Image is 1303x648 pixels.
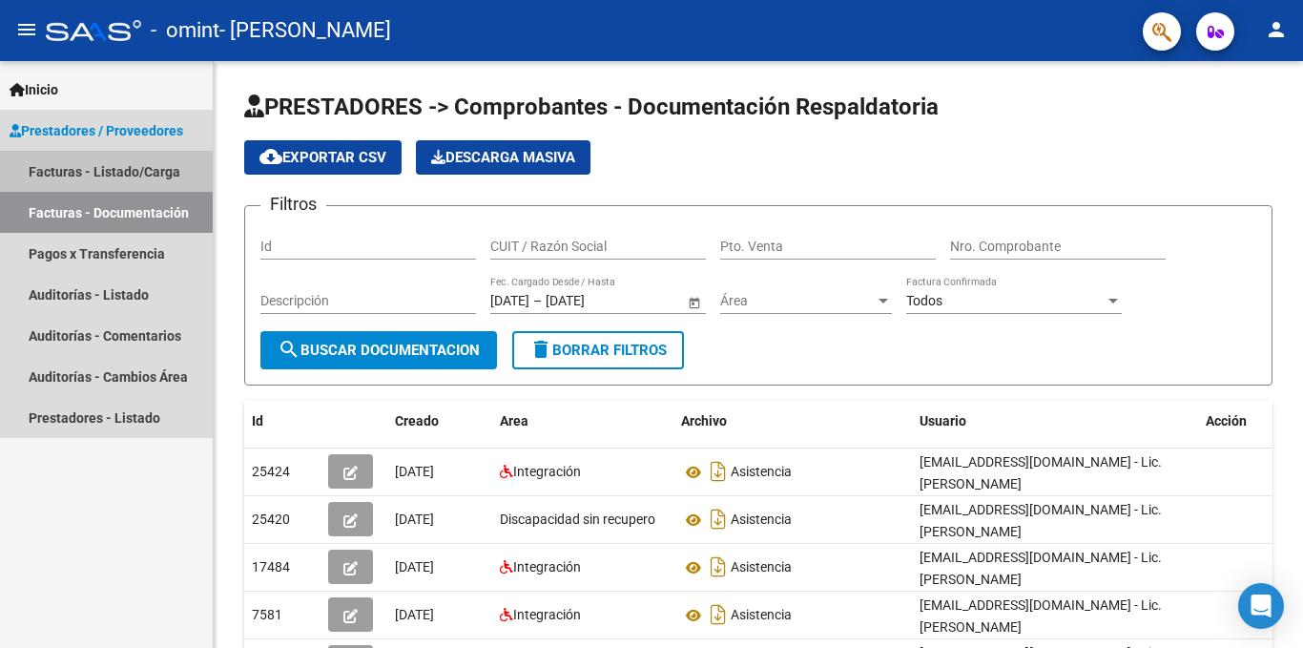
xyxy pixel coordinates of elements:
[416,140,590,175] button: Descarga Masiva
[244,140,402,175] button: Exportar CSV
[513,464,581,479] span: Integración
[920,597,1162,635] span: [EMAIL_ADDRESS][DOMAIN_NAME] - Lic. [PERSON_NAME]
[395,607,434,622] span: [DATE]
[395,559,434,575] span: [DATE]
[681,413,727,429] span: Archivo
[684,292,704,312] button: Open calendar
[529,338,552,361] mat-icon: delete
[706,456,731,487] i: Descargar documento
[920,413,966,429] span: Usuario
[252,413,263,429] span: Id
[513,607,581,622] span: Integración
[920,502,1162,539] span: [EMAIL_ADDRESS][DOMAIN_NAME] - Lic. [PERSON_NAME]
[673,401,912,442] datatable-header-cell: Archivo
[1198,401,1293,442] datatable-header-cell: Acción
[395,512,434,527] span: [DATE]
[706,599,731,630] i: Descargar documento
[500,413,528,429] span: Area
[1206,413,1247,429] span: Acción
[731,512,792,528] span: Asistencia
[431,149,575,166] span: Descarga Masiva
[920,550,1162,587] span: [EMAIL_ADDRESS][DOMAIN_NAME] - Lic. [PERSON_NAME]
[706,552,731,582] i: Descargar documento
[260,191,326,218] h3: Filtros
[513,559,581,575] span: Integración
[252,512,290,527] span: 25420
[278,342,480,359] span: Buscar Documentacion
[720,293,875,309] span: Área
[15,18,38,41] mat-icon: menu
[252,607,282,622] span: 7581
[1265,18,1288,41] mat-icon: person
[395,464,434,479] span: [DATE]
[906,293,942,308] span: Todos
[512,331,684,369] button: Borrar Filtros
[387,401,492,442] datatable-header-cell: Creado
[252,559,290,575] span: 17484
[10,120,183,141] span: Prestadores / Proveedores
[546,293,639,309] input: Fecha fin
[219,10,391,52] span: - [PERSON_NAME]
[1238,583,1284,629] div: Open Intercom Messenger
[912,401,1198,442] datatable-header-cell: Usuario
[395,413,439,429] span: Creado
[731,608,792,623] span: Asistencia
[259,149,386,166] span: Exportar CSV
[10,79,58,100] span: Inicio
[731,465,792,480] span: Asistencia
[260,331,497,369] button: Buscar Documentacion
[416,140,590,175] app-download-masive: Descarga masiva de comprobantes (adjuntos)
[151,10,219,52] span: - omint
[244,401,321,442] datatable-header-cell: Id
[731,560,792,575] span: Asistencia
[278,338,300,361] mat-icon: search
[490,293,529,309] input: Fecha inicio
[259,145,282,168] mat-icon: cloud_download
[500,512,655,527] span: Discapacidad sin recupero
[529,342,667,359] span: Borrar Filtros
[533,293,542,309] span: –
[492,401,673,442] datatable-header-cell: Area
[920,454,1162,491] span: [EMAIL_ADDRESS][DOMAIN_NAME] - Lic. [PERSON_NAME]
[244,94,939,120] span: PRESTADORES -> Comprobantes - Documentación Respaldatoria
[706,504,731,534] i: Descargar documento
[252,464,290,479] span: 25424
